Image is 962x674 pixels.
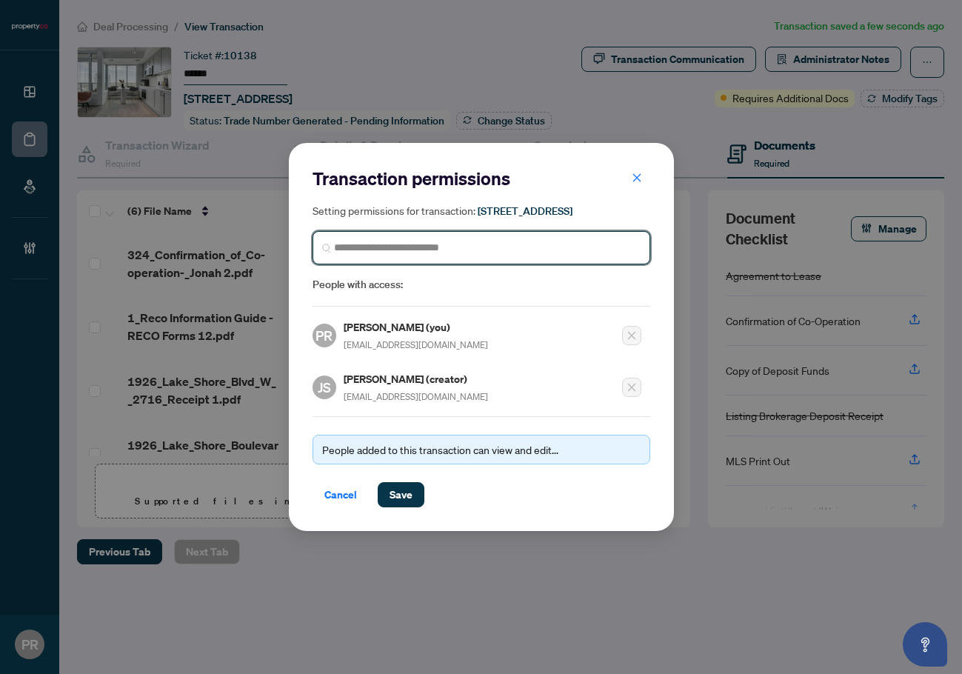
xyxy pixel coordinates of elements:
[322,441,641,458] div: People added to this transaction can view and edit...
[313,482,369,507] button: Cancel
[313,167,650,190] h2: Transaction permissions
[315,325,333,346] span: PR
[344,370,488,387] h5: [PERSON_NAME] (creator)
[390,483,412,507] span: Save
[313,276,650,293] span: People with access:
[344,339,488,350] span: [EMAIL_ADDRESS][DOMAIN_NAME]
[903,622,947,667] button: Open asap
[322,244,331,253] img: search_icon
[324,483,357,507] span: Cancel
[478,204,572,218] span: [STREET_ADDRESS]
[313,202,650,219] h5: Setting permissions for transaction:
[344,391,488,402] span: [EMAIL_ADDRESS][DOMAIN_NAME]
[378,482,424,507] button: Save
[632,173,642,183] span: close
[318,377,331,398] span: JS
[344,318,488,336] h5: [PERSON_NAME] (you)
